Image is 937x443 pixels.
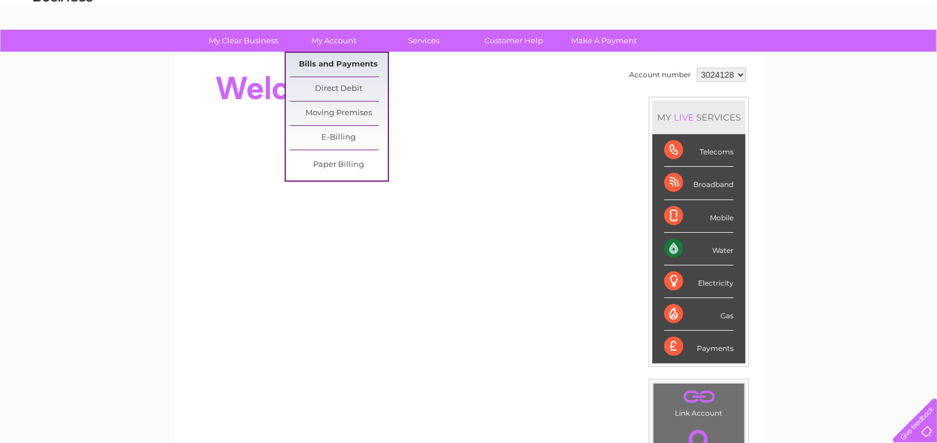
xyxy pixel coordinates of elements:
div: Broadband [664,167,734,200]
a: Paper Billing [290,153,388,177]
a: Water [728,50,751,59]
td: Link Account [653,383,745,420]
a: Telecoms [791,50,827,59]
a: Moving Premises [290,102,388,125]
div: Water [664,233,734,265]
div: Clear Business is a trading name of Verastar Limited (registered in [GEOGRAPHIC_DATA] No. 3667643... [189,7,750,58]
a: My Clear Business [195,30,293,52]
a: Services [375,30,473,52]
div: LIVE [671,112,696,123]
td: Account number [626,65,694,85]
a: E-Billing [290,126,388,150]
a: Log out [898,50,926,59]
a: Customer Help [466,30,563,52]
a: Bills and Payments [290,53,388,77]
div: MY SERVICES [652,100,745,134]
div: Electricity [664,265,734,298]
a: 0333 014 3131 [713,6,795,21]
a: Contact [858,50,887,59]
img: logo.png [33,31,93,67]
a: My Account [285,30,383,52]
a: Blog [834,50,851,59]
div: Telecoms [664,134,734,167]
div: Payments [664,331,734,363]
a: Direct Debit [290,77,388,101]
a: Make A Payment [556,30,654,52]
div: Mobile [664,200,734,233]
a: Energy [758,50,784,59]
div: Gas [664,298,734,331]
a: . [656,387,741,407]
